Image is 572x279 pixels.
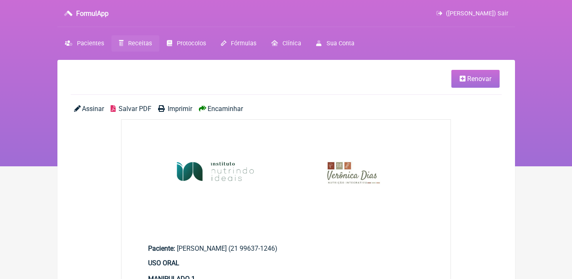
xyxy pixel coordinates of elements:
[82,105,104,113] span: Assinar
[199,105,243,113] a: Encaminhar
[148,244,424,252] div: [PERSON_NAME] (21 99637-1246)
[158,105,192,113] a: Imprimir
[121,120,451,230] img: rSewsjIQ7AAAAAAAMhDsAAAAAAAyEOwAAAAAADIQ7AAAAAAAMhDsAAAAAAAyEOwAAAAAADIQ7AAAAAAAMhDsAAAAAAAyEOwAA...
[111,105,151,113] a: Salvar PDF
[77,40,104,47] span: Pacientes
[148,244,175,252] span: Paciente:
[327,40,354,47] span: Sua Conta
[264,35,309,52] a: Clínica
[213,35,264,52] a: Fórmulas
[208,105,243,113] span: Encaminhar
[159,35,213,52] a: Protocolos
[74,105,104,113] a: Assinar
[57,35,111,52] a: Pacientes
[76,10,109,17] h3: FormulApp
[436,10,508,17] a: ([PERSON_NAME]) Sair
[168,105,192,113] span: Imprimir
[446,10,508,17] span: ([PERSON_NAME]) Sair
[309,35,362,52] a: Sua Conta
[128,40,152,47] span: Receitas
[177,40,206,47] span: Protocolos
[467,75,491,83] span: Renovar
[231,40,256,47] span: Fórmulas
[282,40,301,47] span: Clínica
[111,35,159,52] a: Receitas
[451,70,500,88] a: Renovar
[119,105,151,113] span: Salvar PDF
